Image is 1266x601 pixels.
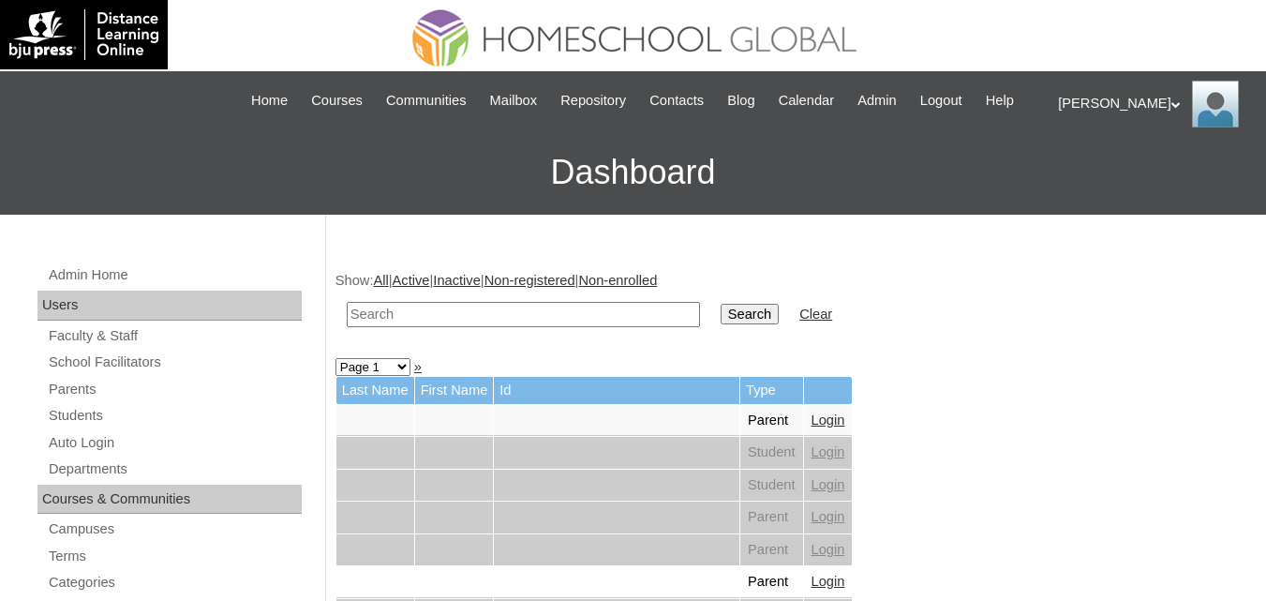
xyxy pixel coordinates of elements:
a: Login [812,542,845,557]
a: Login [812,477,845,492]
span: Communities [386,90,467,112]
a: Login [812,413,845,428]
td: Parent [740,405,803,437]
span: Mailbox [490,90,538,112]
td: Parent [740,502,803,533]
a: Non-registered [484,273,575,288]
a: Admin [848,90,906,112]
a: Inactive [433,273,481,288]
td: Parent [740,534,803,566]
a: Calendar [769,90,843,112]
a: Faculty & Staff [47,324,302,348]
a: Login [812,509,845,524]
td: Student [740,437,803,469]
a: Non-enrolled [578,273,657,288]
img: Ariane Ebuen [1192,81,1239,128]
a: Contacts [640,90,713,112]
a: Campuses [47,518,302,541]
span: Logout [920,90,962,112]
a: School Facilitators [47,351,302,374]
a: Parents [47,378,302,401]
span: Repository [560,90,626,112]
span: Home [251,90,288,112]
a: Terms [47,545,302,568]
td: Id [494,377,739,404]
div: Users [37,291,302,321]
a: Categories [47,571,302,594]
td: First Name [415,377,494,404]
td: Type [740,377,803,404]
a: Help [976,90,1023,112]
td: Last Name [336,377,414,404]
span: Blog [727,90,754,112]
a: Mailbox [481,90,547,112]
a: Communities [377,90,476,112]
span: Courses [311,90,363,112]
span: Help [986,90,1014,112]
input: Search [347,302,700,327]
a: Clear [799,307,832,322]
h3: Dashboard [9,130,1257,215]
a: Departments [47,458,302,481]
span: Contacts [649,90,704,112]
img: logo-white.png [9,9,158,60]
a: » [414,359,422,374]
a: Repository [551,90,635,112]
div: Courses & Communities [37,485,302,515]
a: Login [812,574,845,589]
span: Admin [857,90,897,112]
span: Calendar [779,90,834,112]
td: Student [740,470,803,502]
td: Parent [740,566,803,598]
div: [PERSON_NAME] [1058,81,1247,128]
a: All [373,273,388,288]
a: Login [812,444,845,459]
a: Admin Home [47,263,302,287]
a: Blog [718,90,764,112]
div: Show: | | | | [335,271,1247,338]
a: Home [242,90,297,112]
a: Logout [911,90,972,112]
input: Search [721,304,779,324]
a: Students [47,404,302,428]
a: Active [393,273,430,288]
a: Courses [302,90,372,112]
a: Auto Login [47,431,302,455]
